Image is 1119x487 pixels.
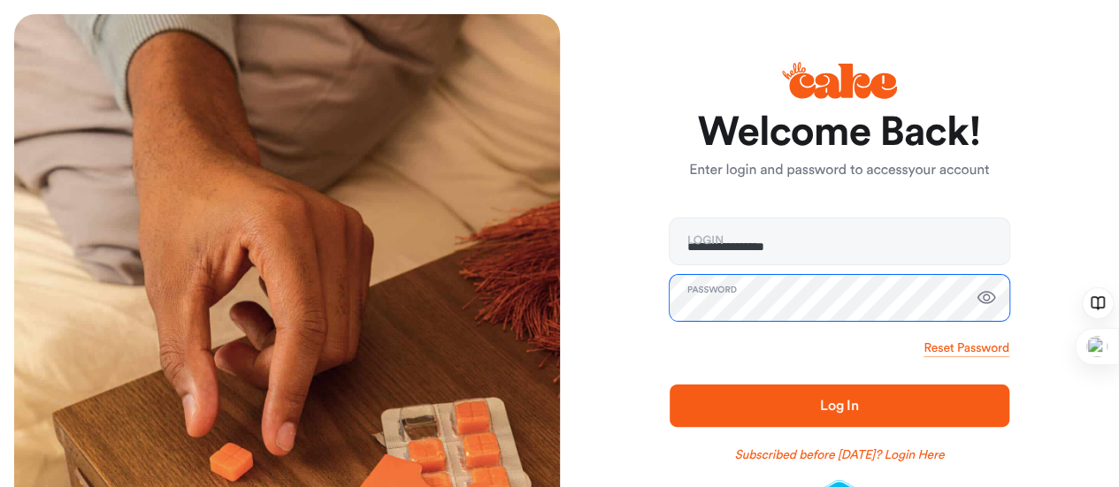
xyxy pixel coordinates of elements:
[734,446,944,464] a: Subscribed before [DATE]? Login Here
[670,384,1009,427] button: Log In
[820,399,859,413] span: Log In
[670,111,1009,154] h1: Welcome Back!
[924,339,1008,357] a: Reset Password
[670,160,1009,181] p: Enter login and password to access your account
